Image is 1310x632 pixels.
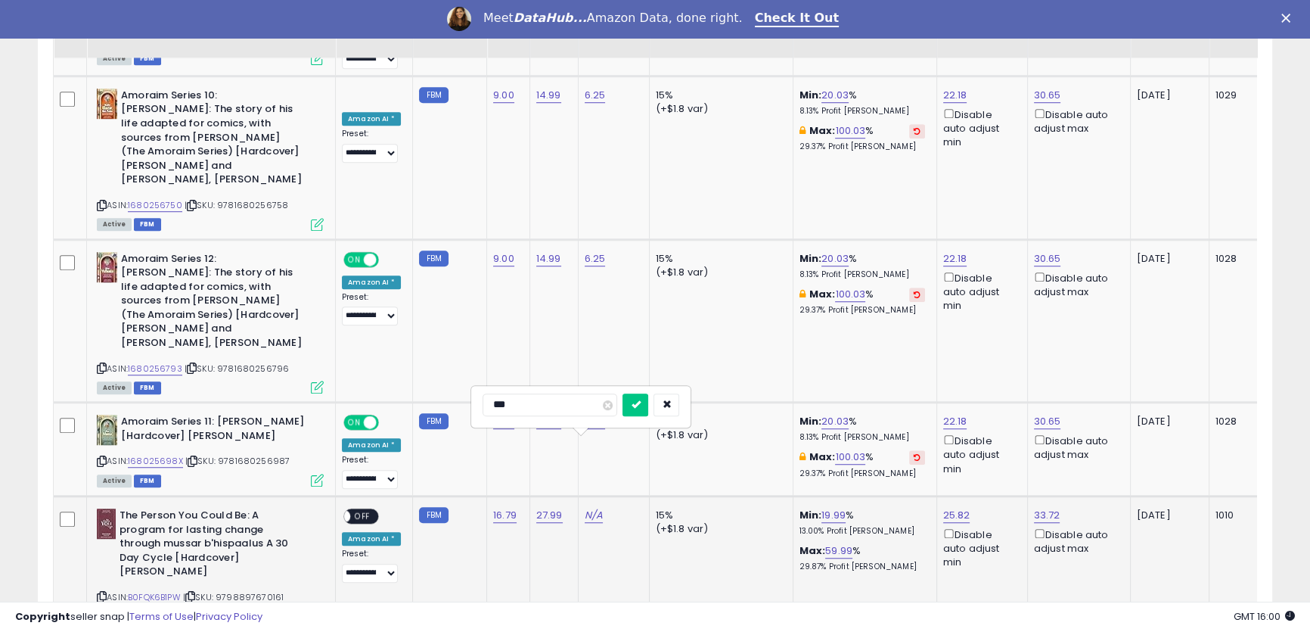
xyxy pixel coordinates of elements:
div: Amazon AI * [342,532,401,546]
b: Max: [809,287,836,301]
span: OFF [377,253,401,266]
div: Meet Amazon Data, done right. [483,11,743,26]
span: All listings currently available for purchase on Amazon [97,52,132,65]
b: The Person You Could Be: A program for lasting change through mussar b'hispaalus A 30 Day Cycle [... [120,509,303,583]
div: 15% [656,89,781,102]
div: [DATE] [1137,509,1197,522]
div: Disable auto adjust min [943,106,1016,149]
div: Disable auto adjust min [943,269,1016,313]
div: Amazon AI * [342,112,401,126]
img: 51AOJh0MDNL._SL40_.jpg [97,252,117,282]
div: % [799,124,925,152]
p: 29.37% Profit [PERSON_NAME] [799,305,925,316]
i: This overrides the store level max markup for this listing [799,126,806,135]
a: 22.18 [943,414,967,429]
small: FBM [419,413,449,429]
div: (+$1.8 var) [656,102,781,116]
a: 168025698X [128,455,183,468]
img: 51+pL8ku8FL._SL40_.jpg [97,89,117,119]
i: Revert to store-level Max Markup [914,291,920,298]
div: % [799,509,925,537]
a: 20.03 [821,88,849,103]
div: [DATE] [1137,89,1197,102]
p: 29.37% Profit [PERSON_NAME] [799,142,925,152]
a: Terms of Use [129,609,194,624]
a: 22.18 [943,88,967,103]
a: 100.03 [835,123,865,139]
a: N/A [585,508,603,523]
b: Min: [799,251,822,266]
div: Amazon AI * [342,438,401,452]
a: 1680256750 [128,199,182,212]
div: Disable auto adjust max [1034,526,1119,556]
b: Min: [799,508,822,522]
small: FBM [419,507,449,523]
div: Preset: [342,455,401,489]
span: 2025-09-15 16:00 GMT [1234,609,1295,624]
small: FBM [419,87,449,103]
a: 19.99 [821,508,846,523]
a: 6.25 [585,88,606,103]
p: 8.13% Profit [PERSON_NAME] [799,432,925,443]
small: FBM [419,251,449,266]
span: ON [345,416,364,429]
a: 22.18 [943,251,967,266]
a: 1680256793 [128,363,182,375]
a: 9.00 [493,251,514,266]
span: FBM [134,52,161,65]
div: % [799,450,925,478]
a: 9.00 [493,88,514,103]
span: All listings currently available for purchase on Amazon [97,475,132,487]
a: 100.03 [835,287,865,302]
div: ASIN: [97,415,324,485]
p: 13.00% Profit [PERSON_NAME] [799,526,925,537]
div: Disable auto adjust min [943,526,1016,569]
span: | SKU: 9781680256758 [185,199,288,211]
a: 25.82 [943,508,970,523]
div: % [799,89,925,117]
span: FBM [134,218,161,231]
i: This overrides the store level max markup for this listing [799,452,806,462]
a: 100.03 [835,450,865,465]
div: [DATE] [1137,252,1197,266]
a: 30.65 [1034,414,1061,429]
div: Preset: [342,129,401,163]
p: 29.37% Profit [PERSON_NAME] [799,469,925,479]
p: 8.13% Profit [PERSON_NAME] [799,106,925,117]
div: ASIN: [97,89,324,229]
div: (+$1.8 var) [656,266,781,279]
div: 1028 [1215,415,1262,428]
img: 5176QRd1bsL._SL40_.jpg [97,415,117,445]
a: Privacy Policy [196,609,262,624]
div: 15% [656,415,781,428]
a: 33.72 [1034,508,1060,523]
div: Preset: [342,292,401,326]
span: FBM [134,381,161,394]
i: Revert to store-level Max Markup [914,127,920,135]
a: 20.03 [821,251,849,266]
div: 15% [656,509,781,522]
div: 1010 [1215,509,1262,522]
span: All listings currently available for purchase on Amazon [97,381,132,394]
div: Disable auto adjust max [1034,432,1119,462]
a: 30.65 [1034,251,1061,266]
p: 8.13% Profit [PERSON_NAME] [799,269,925,280]
span: OFF [350,510,374,523]
div: % [799,252,925,280]
a: 16.79 [493,508,517,523]
a: 6.25 [585,251,606,266]
span: | SKU: 9781680256796 [185,363,289,375]
div: Disable auto adjust min [943,432,1016,475]
div: % [799,415,925,443]
b: Max: [799,543,826,558]
b: Max: [809,450,836,464]
b: Amoraim Series 10: [PERSON_NAME]: The story of his life adapted for comics, with sources from [PE... [121,89,305,191]
img: 41mfZjAU8PL._SL40_.jpg [97,509,116,539]
div: Close [1281,14,1296,23]
div: ASIN: [97,252,324,393]
span: | SKU: 9781680256987 [185,455,290,467]
b: Amoraim Series 11: [PERSON_NAME] [Hardcover] [PERSON_NAME] [121,415,305,447]
img: Profile image for Georgie [447,7,471,31]
div: % [799,288,925,316]
i: DataHub... [514,11,587,25]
